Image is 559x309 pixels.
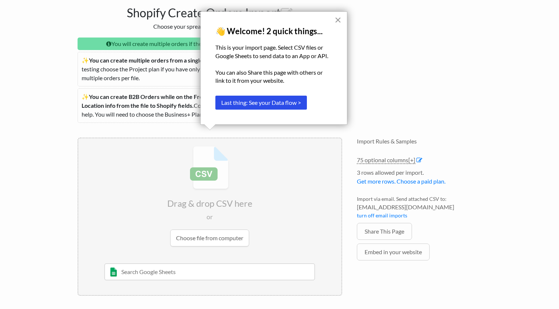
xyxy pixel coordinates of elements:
[78,23,342,30] h2: Choose your spreadsheet below to import.
[78,52,342,86] p: ✨ After testing choose the Project plan if you have only one order per file or the Business Plan ...
[357,203,482,212] span: [EMAIL_ADDRESS][DOMAIN_NAME]
[215,96,307,110] button: Last thing: See your Data flow >
[357,244,430,260] a: Embed in your website
[215,43,332,60] p: This is your import page. Select CSV files or Google Sheets to send data to an App or API.
[357,138,482,145] h4: Import Rules & Samples
[357,168,482,189] li: 3 rows allowed per import.
[78,88,342,123] p: ✨ Contact EasyCSV support via chat or email if you need help. You will need to choose the Busines...
[82,93,326,109] b: You can create B2B Orders while on the Free Trial EasyCSV Plan. Simply map Customer and Location ...
[104,263,315,280] input: Search Google Sheets
[78,38,342,50] p: You will create multiple orders if there are multiple Order Names/IDs in your file.
[215,68,332,85] p: You can also Share this page with others or link to it from your website.
[357,195,482,223] li: Import via email. Send attached CSV to:
[334,14,341,26] button: Close
[408,156,415,163] span: [+]
[89,57,311,64] b: You can create multiple orders from a single file while on the Free Trial EasyCSV Plan.
[357,223,412,240] a: Share This Page
[522,272,550,300] iframe: Drift Widget Chat Controller
[357,212,407,219] a: turn off email imports
[215,26,332,36] p: 👋 Welcome! 2 quick things...
[357,178,445,185] a: Get more rows. Choose a paid plan.
[78,2,342,20] h1: Shopify Create Orders Import
[357,156,415,164] a: 75 optional columns[+]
